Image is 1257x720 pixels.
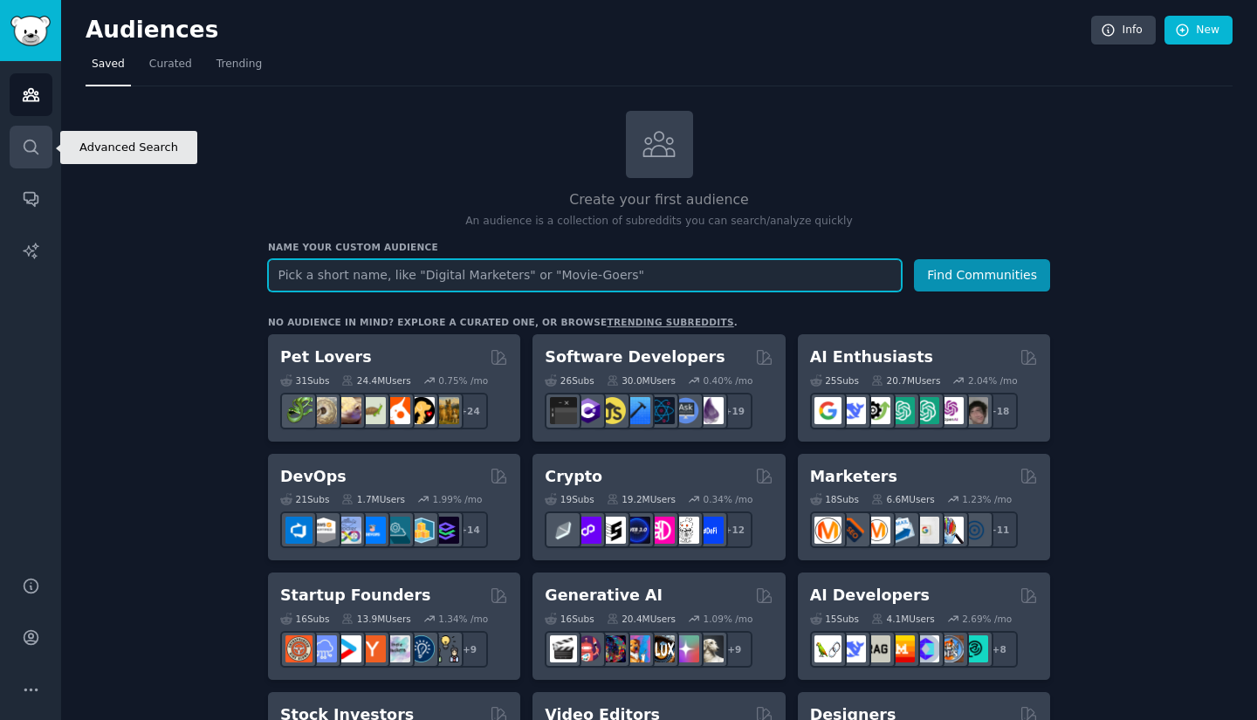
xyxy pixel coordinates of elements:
[359,517,386,544] img: DevOpsLinks
[704,493,753,505] div: 0.34 % /mo
[149,57,192,72] span: Curated
[814,635,841,662] img: LangChain
[550,397,577,424] img: software
[280,466,347,488] h2: DevOps
[574,517,601,544] img: 0xPolygon
[961,517,988,544] img: OnlineMarketing
[545,466,602,488] h2: Crypto
[545,374,594,387] div: 26 Sub s
[962,613,1012,625] div: 2.69 % /mo
[863,517,890,544] img: AskMarketing
[280,613,329,625] div: 16 Sub s
[648,517,675,544] img: defiblockchain
[607,317,733,327] a: trending subreddits
[871,493,935,505] div: 6.6M Users
[408,635,435,662] img: Entrepreneurship
[623,517,650,544] img: web3
[810,585,930,607] h2: AI Developers
[697,517,724,544] img: defi_
[648,635,675,662] img: FluxAI
[810,613,859,625] div: 15 Sub s
[310,517,337,544] img: AWS_Certified_Experts
[810,466,897,488] h2: Marketers
[432,397,459,424] img: dogbreed
[86,17,1091,45] h2: Audiences
[216,57,262,72] span: Trending
[310,397,337,424] img: ballpython
[545,346,725,368] h2: Software Developers
[961,397,988,424] img: ArtificalIntelligence
[545,613,594,625] div: 16 Sub s
[961,635,988,662] img: AIDevelopersSociety
[716,511,752,548] div: + 12
[285,517,313,544] img: azuredevops
[810,493,859,505] div: 18 Sub s
[871,613,935,625] div: 4.1M Users
[341,613,410,625] div: 13.9M Users
[545,585,663,607] h2: Generative AI
[888,397,915,424] img: chatgpt_promptDesign
[334,517,361,544] img: Docker_DevOps
[863,635,890,662] img: Rag
[839,397,866,424] img: DeepSeek
[607,613,676,625] div: 20.4M Users
[268,241,1050,253] h3: Name your custom audience
[334,397,361,424] img: leopardgeckos
[432,517,459,544] img: PlatformEngineers
[268,259,902,291] input: Pick a short name, like "Digital Marketers" or "Movie-Goers"
[280,346,372,368] h2: Pet Lovers
[268,316,738,328] div: No audience in mind? Explore a curated one, or browse .
[550,635,577,662] img: aivideo
[888,517,915,544] img: Emailmarketing
[550,517,577,544] img: ethfinance
[143,51,198,86] a: Curated
[210,51,268,86] a: Trending
[438,613,488,625] div: 1.34 % /mo
[433,493,483,505] div: 1.99 % /mo
[545,493,594,505] div: 19 Sub s
[383,517,410,544] img: platformengineering
[359,397,386,424] img: turtle
[697,635,724,662] img: DreamBooth
[1164,16,1233,45] a: New
[981,393,1018,429] div: + 18
[1091,16,1156,45] a: Info
[574,397,601,424] img: csharp
[672,635,699,662] img: starryai
[937,635,964,662] img: llmops
[814,397,841,424] img: GoogleGeminiAI
[648,397,675,424] img: reactnative
[574,635,601,662] img: dalle2
[86,51,131,86] a: Saved
[962,493,1012,505] div: 1.23 % /mo
[280,493,329,505] div: 21 Sub s
[341,374,410,387] div: 24.4M Users
[937,397,964,424] img: OpenAIDev
[704,374,753,387] div: 0.40 % /mo
[968,374,1018,387] div: 2.04 % /mo
[839,517,866,544] img: bigseo
[981,631,1018,668] div: + 8
[871,374,940,387] div: 20.7M Users
[383,397,410,424] img: cockatiel
[814,517,841,544] img: content_marketing
[716,393,752,429] div: + 19
[839,635,866,662] img: DeepSeek
[912,397,939,424] img: chatgpt_prompts_
[716,631,752,668] div: + 9
[383,635,410,662] img: indiehackers
[704,613,753,625] div: 1.09 % /mo
[912,635,939,662] img: OpenSourceAI
[10,16,51,46] img: GummySearch logo
[863,397,890,424] img: AItoolsCatalog
[438,374,488,387] div: 0.75 % /mo
[810,374,859,387] div: 25 Sub s
[334,635,361,662] img: startup
[599,517,626,544] img: ethstaker
[451,631,488,668] div: + 9
[280,585,430,607] h2: Startup Founders
[310,635,337,662] img: SaaS
[697,397,724,424] img: elixir
[432,635,459,662] img: growmybusiness
[268,214,1050,230] p: An audience is a collection of subreddits you can search/analyze quickly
